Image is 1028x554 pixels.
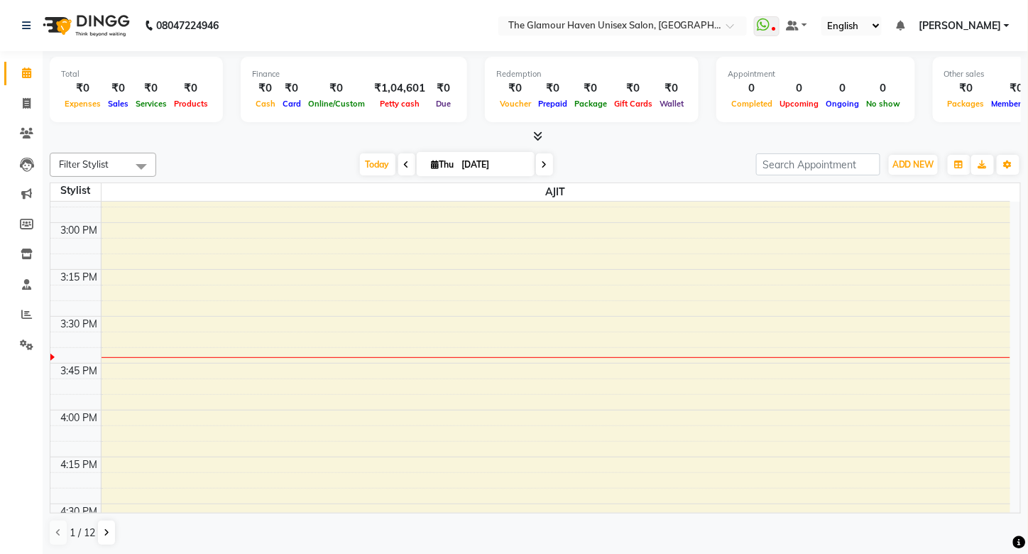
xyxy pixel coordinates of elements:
div: Appointment [728,68,904,80]
span: Upcoming [776,99,822,109]
b: 08047224946 [156,6,219,45]
span: Ongoing [822,99,863,109]
span: Due [432,99,454,109]
span: AJIT [102,183,1011,201]
div: 3:45 PM [58,364,101,379]
div: ₹0 [305,80,368,97]
div: 0 [776,80,822,97]
div: ₹0 [611,80,656,97]
div: 0 [822,80,863,97]
div: ₹0 [170,80,212,97]
div: 4:15 PM [58,457,101,472]
div: 3:30 PM [58,317,101,332]
div: ₹0 [944,80,988,97]
div: 4:00 PM [58,411,101,425]
div: 3:00 PM [58,223,101,238]
span: 1 / 12 [70,526,95,541]
span: Completed [728,99,776,109]
div: Finance [252,68,456,80]
span: Prepaid [535,99,571,109]
div: ₹0 [535,80,571,97]
div: Redemption [496,68,687,80]
div: ₹0 [252,80,279,97]
span: Services [132,99,170,109]
div: Stylist [50,183,101,198]
span: Today [360,153,395,175]
span: Cash [252,99,279,109]
span: Products [170,99,212,109]
div: 0 [863,80,904,97]
span: Thu [428,159,458,170]
div: ₹0 [104,80,132,97]
img: logo [36,6,133,45]
span: [PERSON_NAME] [919,18,1001,33]
span: Online/Custom [305,99,368,109]
input: Search Appointment [756,153,880,175]
span: Gift Cards [611,99,656,109]
input: 2025-09-04 [458,154,529,175]
span: Sales [104,99,132,109]
div: Total [61,68,212,80]
span: Card [279,99,305,109]
span: Package [571,99,611,109]
div: ₹0 [61,80,104,97]
div: ₹0 [132,80,170,97]
span: Voucher [496,99,535,109]
div: ₹1,04,601 [368,80,431,97]
div: 0 [728,80,776,97]
span: Packages [944,99,988,109]
span: Wallet [656,99,687,109]
div: ₹0 [431,80,456,97]
div: 4:30 PM [58,504,101,519]
div: ₹0 [571,80,611,97]
div: ₹0 [496,80,535,97]
div: 3:15 PM [58,270,101,285]
span: No show [863,99,904,109]
button: ADD NEW [889,155,938,175]
div: ₹0 [656,80,687,97]
span: Filter Stylist [59,158,109,170]
span: ADD NEW [892,159,934,170]
div: ₹0 [279,80,305,97]
span: Expenses [61,99,104,109]
span: Petty cash [376,99,423,109]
